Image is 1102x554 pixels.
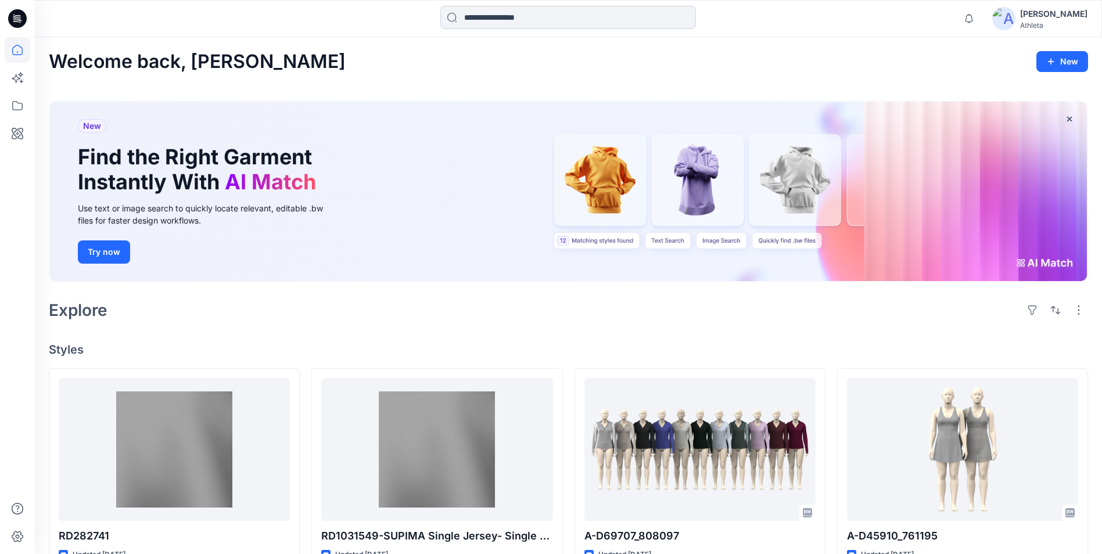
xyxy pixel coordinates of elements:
a: RD282741 [59,378,290,520]
a: A-D45910_761195 [847,378,1078,520]
h1: Find the Right Garment Instantly With [78,145,322,195]
p: A-D45910_761195 [847,528,1078,544]
div: [PERSON_NAME] [1020,7,1087,21]
h2: Welcome back, [PERSON_NAME] [49,51,346,73]
a: A-D69707_808097 [584,378,816,520]
button: Try now [78,240,130,264]
p: RD1031549-SUPIMA Single Jersey- Single Jersey Piece Dye - Solid Breathable Quick Dry Wicking [321,528,552,544]
div: Athleta [1020,21,1087,30]
span: AI Match [225,169,316,195]
a: RD1031549-SUPIMA Single Jersey- Single Jersey Piece Dye - Solid Breathable Quick Dry Wicking [321,378,552,520]
p: A-D69707_808097 [584,528,816,544]
span: New [83,119,101,133]
h2: Explore [49,301,107,319]
div: Use text or image search to quickly locate relevant, editable .bw files for faster design workflows. [78,202,339,226]
p: RD282741 [59,528,290,544]
h4: Styles [49,343,1088,357]
button: New [1036,51,1088,72]
img: avatar [992,7,1015,30]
